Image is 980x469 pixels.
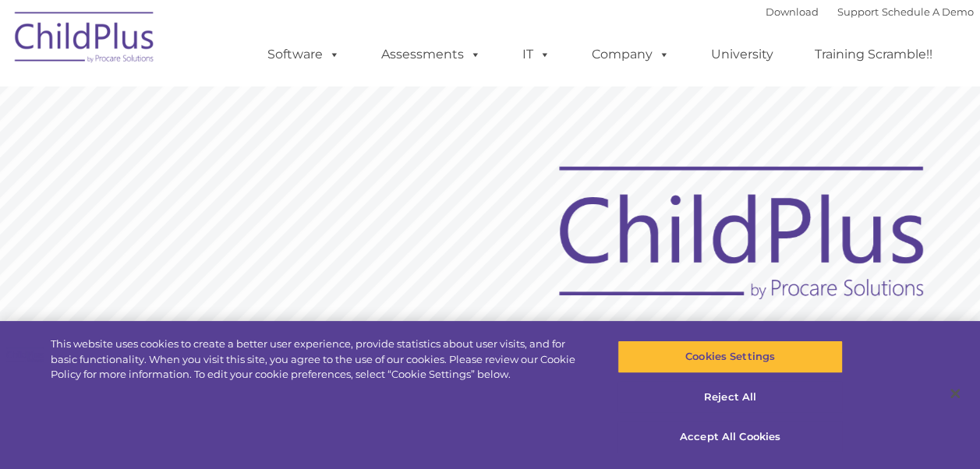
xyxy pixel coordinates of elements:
a: Support [837,5,879,18]
a: IT [507,39,566,70]
button: Cookies Settings [617,340,843,373]
a: Training Scramble!! [799,39,948,70]
a: Company [576,39,685,70]
button: Accept All Cookies [617,421,843,453]
a: Software [252,39,356,70]
button: Close [938,376,972,411]
a: University [695,39,789,70]
a: Schedule A Demo [882,5,974,18]
font: | [766,5,974,18]
a: Download [766,5,819,18]
div: This website uses cookies to create a better user experience, provide statistics about user visit... [51,337,588,383]
img: ChildPlus by Procare Solutions [7,1,163,79]
a: Assessments [366,39,497,70]
button: Reject All [617,381,843,414]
